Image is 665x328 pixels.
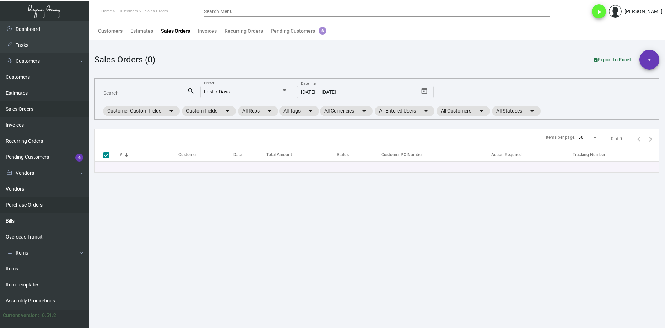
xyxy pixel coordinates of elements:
[437,106,490,116] mat-chip: All Customers
[178,152,197,158] div: Customer
[167,107,175,115] mat-icon: arrow_drop_down
[573,152,605,158] div: Tracking Number
[223,107,232,115] mat-icon: arrow_drop_down
[578,135,598,140] mat-select: Items per page:
[321,89,379,95] input: End date
[422,107,430,115] mat-icon: arrow_drop_down
[94,53,155,66] div: Sales Orders (0)
[592,4,606,18] button: play_arrow
[639,50,659,70] button: +
[360,107,368,115] mat-icon: arrow_drop_down
[645,133,656,144] button: Next page
[187,87,195,95] mat-icon: search
[625,8,663,15] div: [PERSON_NAME]
[375,106,434,116] mat-chip: All Entered Users
[609,5,622,18] img: admin@bootstrapmaster.com
[98,27,123,35] div: Customers
[337,152,349,158] div: Status
[578,135,583,140] span: 50
[161,27,190,35] div: Sales Orders
[145,9,168,13] span: Sales Orders
[265,107,274,115] mat-icon: arrow_drop_down
[119,9,138,13] span: Customers
[381,152,491,158] div: Customer PO Number
[271,27,326,35] div: Pending Customers
[130,27,153,35] div: Estimates
[491,152,573,158] div: Action Required
[573,152,659,158] div: Tracking Number
[198,27,217,35] div: Invoices
[279,106,319,116] mat-chip: All Tags
[233,152,242,158] div: Date
[120,152,178,158] div: #
[178,152,233,158] div: Customer
[101,9,112,13] span: Home
[103,106,180,116] mat-chip: Customer Custom Fields
[594,57,631,62] span: Export to Excel
[317,89,320,95] span: –
[238,106,278,116] mat-chip: All Reps
[491,152,522,158] div: Action Required
[306,107,315,115] mat-icon: arrow_drop_down
[204,89,230,94] span: Last 7 Days
[588,53,637,66] button: Export to Excel
[301,89,315,95] input: Start date
[611,136,622,142] div: 0 of 0
[266,152,337,158] div: Total Amount
[120,152,122,158] div: #
[320,106,373,116] mat-chip: All Currencies
[266,152,292,158] div: Total Amount
[233,152,266,158] div: Date
[225,27,263,35] div: Recurring Orders
[3,312,39,319] div: Current version:
[419,86,430,97] button: Open calendar
[337,152,378,158] div: Status
[492,106,541,116] mat-chip: All Statuses
[42,312,56,319] div: 0.51.2
[381,152,423,158] div: Customer PO Number
[633,133,645,144] button: Previous page
[595,8,603,16] i: play_arrow
[546,134,575,141] div: Items per page:
[648,50,651,70] span: +
[182,106,236,116] mat-chip: Custom Fields
[477,107,486,115] mat-icon: arrow_drop_down
[528,107,536,115] mat-icon: arrow_drop_down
